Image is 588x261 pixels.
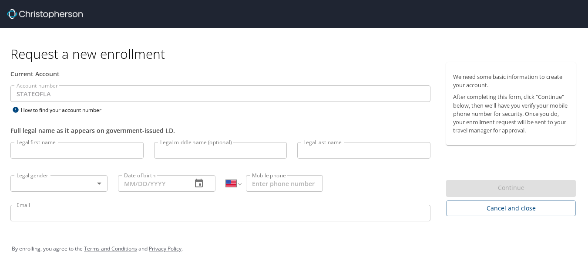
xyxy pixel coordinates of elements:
input: Enter phone number [246,175,323,192]
div: Full legal name as it appears on government-issued I.D. [10,126,430,135]
p: After completing this form, click "Continue" below, then we'll have you verify your mobile phone ... [453,93,569,135]
img: cbt logo [7,9,83,19]
input: MM/DD/YYYY [118,175,185,192]
h1: Request a new enrollment [10,45,583,62]
div: By enrolling, you agree to the and . [12,238,576,260]
a: Terms and Conditions [84,245,137,252]
p: We need some basic information to create your account. [453,73,569,89]
button: Cancel and close [446,200,576,217]
span: Cancel and close [453,203,569,214]
div: How to find your account number [10,105,119,115]
div: ​ [10,175,108,192]
a: Privacy Policy [149,245,181,252]
div: Current Account [10,69,430,78]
